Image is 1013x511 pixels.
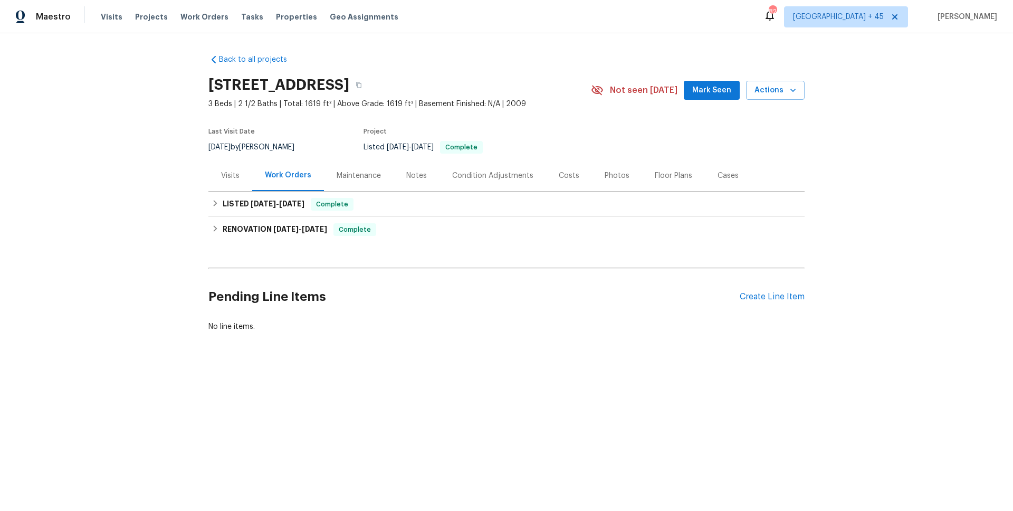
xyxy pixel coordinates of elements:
[754,84,796,97] span: Actions
[746,81,805,100] button: Actions
[223,223,327,236] h6: RENOVATION
[302,225,327,233] span: [DATE]
[208,99,591,109] span: 3 Beds | 2 1/2 Baths | Total: 1619 ft² | Above Grade: 1619 ft² | Basement Finished: N/A | 2009
[101,12,122,22] span: Visits
[279,200,304,207] span: [DATE]
[364,128,387,135] span: Project
[135,12,168,22] span: Projects
[769,6,776,17] div: 820
[406,171,427,181] div: Notes
[793,12,884,22] span: [GEOGRAPHIC_DATA] + 45
[208,272,740,321] h2: Pending Line Items
[221,171,240,181] div: Visits
[208,141,307,154] div: by [PERSON_NAME]
[208,128,255,135] span: Last Visit Date
[692,84,731,97] span: Mark Seen
[208,80,349,90] h2: [STREET_ADDRESS]
[330,12,398,22] span: Geo Assignments
[36,12,71,22] span: Maestro
[412,144,434,151] span: [DATE]
[655,171,692,181] div: Floor Plans
[933,12,997,22] span: [PERSON_NAME]
[273,225,327,233] span: -
[208,217,805,242] div: RENOVATION [DATE]-[DATE]Complete
[251,200,304,207] span: -
[208,54,310,65] a: Back to all projects
[349,75,368,94] button: Copy Address
[265,170,311,181] div: Work Orders
[684,81,740,100] button: Mark Seen
[441,144,482,150] span: Complete
[335,224,375,235] span: Complete
[740,292,805,302] div: Create Line Item
[273,225,299,233] span: [DATE]
[208,321,805,332] div: No line items.
[387,144,434,151] span: -
[276,12,317,22] span: Properties
[180,12,228,22] span: Work Orders
[208,192,805,217] div: LISTED [DATE]-[DATE]Complete
[364,144,483,151] span: Listed
[718,171,739,181] div: Cases
[605,171,629,181] div: Photos
[610,85,677,96] span: Not seen [DATE]
[223,198,304,211] h6: LISTED
[251,200,276,207] span: [DATE]
[337,171,381,181] div: Maintenance
[312,199,352,210] span: Complete
[241,13,263,21] span: Tasks
[559,171,579,181] div: Costs
[452,171,533,181] div: Condition Adjustments
[387,144,409,151] span: [DATE]
[208,144,231,151] span: [DATE]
